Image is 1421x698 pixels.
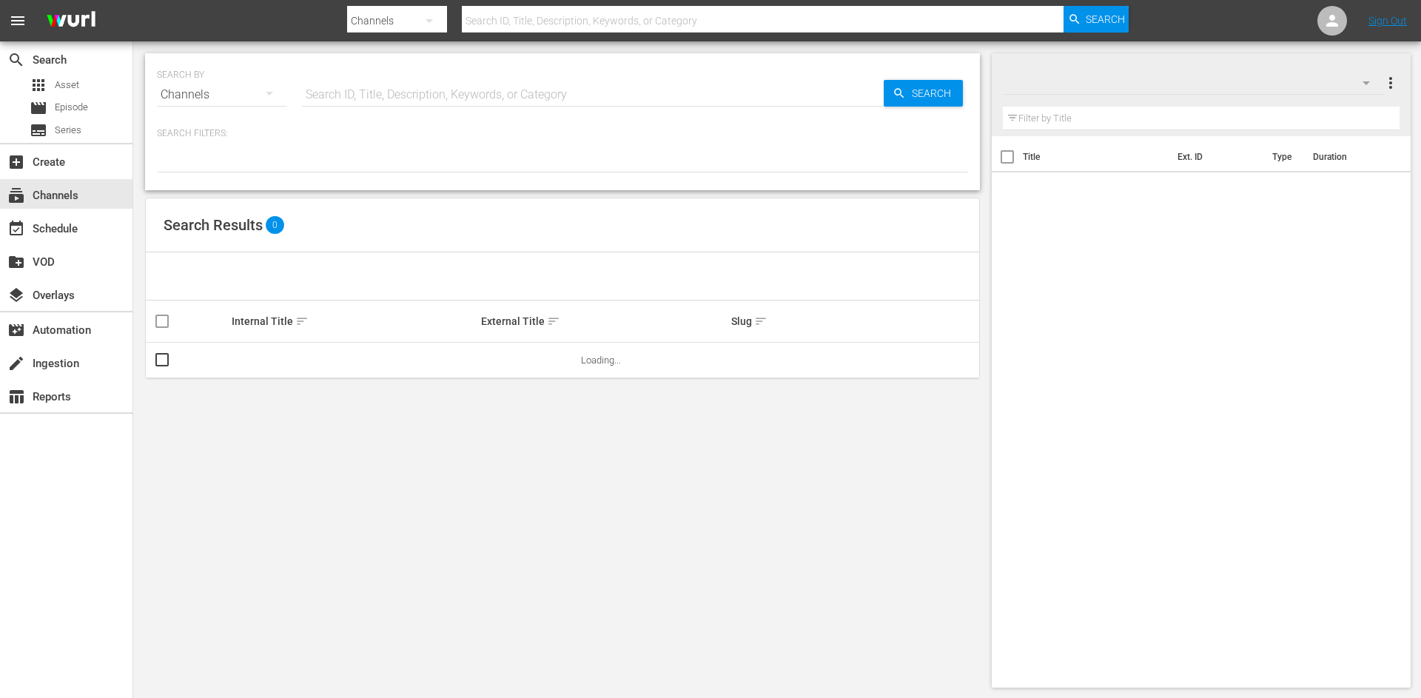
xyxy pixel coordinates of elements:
[295,315,309,328] span: sort
[7,321,25,339] span: Automation
[754,315,767,328] span: sort
[7,286,25,304] span: Overlays
[232,312,477,330] div: Internal Title
[481,312,727,330] div: External Title
[1064,6,1129,33] button: Search
[547,315,560,328] span: sort
[1263,136,1304,178] th: Type
[55,78,79,93] span: Asset
[164,216,263,234] span: Search Results
[7,51,25,69] span: Search
[55,100,88,115] span: Episode
[266,216,284,234] span: 0
[7,153,25,171] span: Create
[1382,74,1400,92] span: more_vert
[884,80,963,107] button: Search
[7,253,25,271] span: VOD
[1368,15,1407,27] a: Sign Out
[7,220,25,238] span: Schedule
[1023,136,1169,178] th: Title
[906,80,963,107] span: Search
[55,123,81,138] span: Series
[7,187,25,204] span: Channels
[1086,6,1125,33] span: Search
[731,312,977,330] div: Slug
[157,127,968,140] p: Search Filters:
[30,99,47,117] span: Episode
[581,355,621,366] span: Loading...
[157,74,287,115] div: Channels
[1169,136,1263,178] th: Ext. ID
[7,388,25,406] span: Reports
[7,355,25,372] span: Ingestion
[1382,65,1400,101] button: more_vert
[30,76,47,94] span: Asset
[36,4,107,38] img: ans4CAIJ8jUAAAAAAAAAAAAAAAAAAAAAAAAgQb4GAAAAAAAAAAAAAAAAAAAAAAAAJMjXAAAAAAAAAAAAAAAAAAAAAAAAgAT5G...
[1304,136,1393,178] th: Duration
[30,121,47,139] span: Series
[9,12,27,30] span: menu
